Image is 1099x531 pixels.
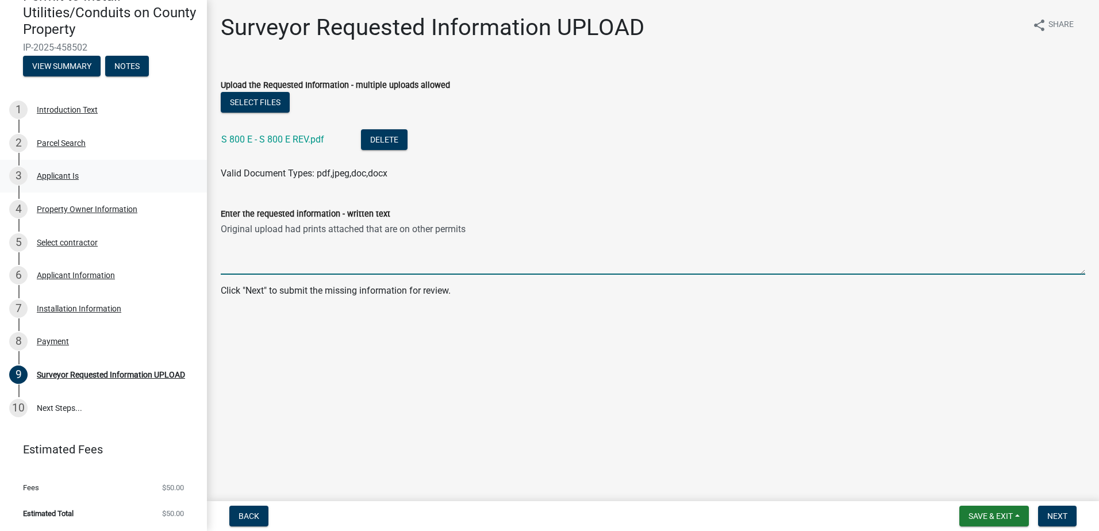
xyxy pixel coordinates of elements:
div: Introduction Text [37,106,98,114]
button: Notes [105,56,149,76]
div: Applicant Information [37,271,115,279]
div: Select contractor [37,238,98,247]
wm-modal-confirm: Notes [105,63,149,72]
wm-modal-confirm: Summary [23,63,101,72]
div: Applicant Is [37,172,79,180]
span: Fees [23,484,39,491]
button: Delete [361,129,408,150]
wm-modal-confirm: Delete Document [361,135,408,146]
div: Surveyor Requested Information UPLOAD [37,371,185,379]
div: 1 [9,101,28,119]
div: 4 [9,200,28,218]
a: S 800 E - S 800 E REV.pdf [221,134,324,145]
button: Back [229,506,268,526]
span: Estimated Total [23,510,74,517]
div: Property Owner Information [37,205,137,213]
div: 3 [9,167,28,185]
span: IP-2025-458502 [23,42,184,53]
div: 9 [9,365,28,384]
div: Parcel Search [37,139,86,147]
div: 6 [9,266,28,284]
span: $50.00 [162,484,184,491]
button: View Summary [23,56,101,76]
div: 8 [9,332,28,351]
label: Enter the requested information - written text [221,210,390,218]
span: Next [1047,511,1067,521]
p: Click "Next" to submit the missing information for review. [221,284,1085,298]
a: Estimated Fees [9,438,189,461]
div: Installation Information [37,305,121,313]
label: Upload the Requested Information - multiple uploads allowed [221,82,450,90]
span: Valid Document Types: pdf,jpeg,doc,docx [221,168,387,179]
div: 7 [9,299,28,318]
button: Select files [221,92,290,113]
i: share [1032,18,1046,32]
button: shareShare [1023,14,1083,36]
div: 2 [9,134,28,152]
span: Save & Exit [969,511,1013,521]
span: Back [239,511,259,521]
div: 5 [9,233,28,252]
span: Share [1048,18,1074,32]
button: Next [1038,506,1077,526]
div: Payment [37,337,69,345]
button: Save & Exit [959,506,1029,526]
span: $50.00 [162,510,184,517]
h1: Surveyor Requested Information UPLOAD [221,14,644,41]
div: 10 [9,399,28,417]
